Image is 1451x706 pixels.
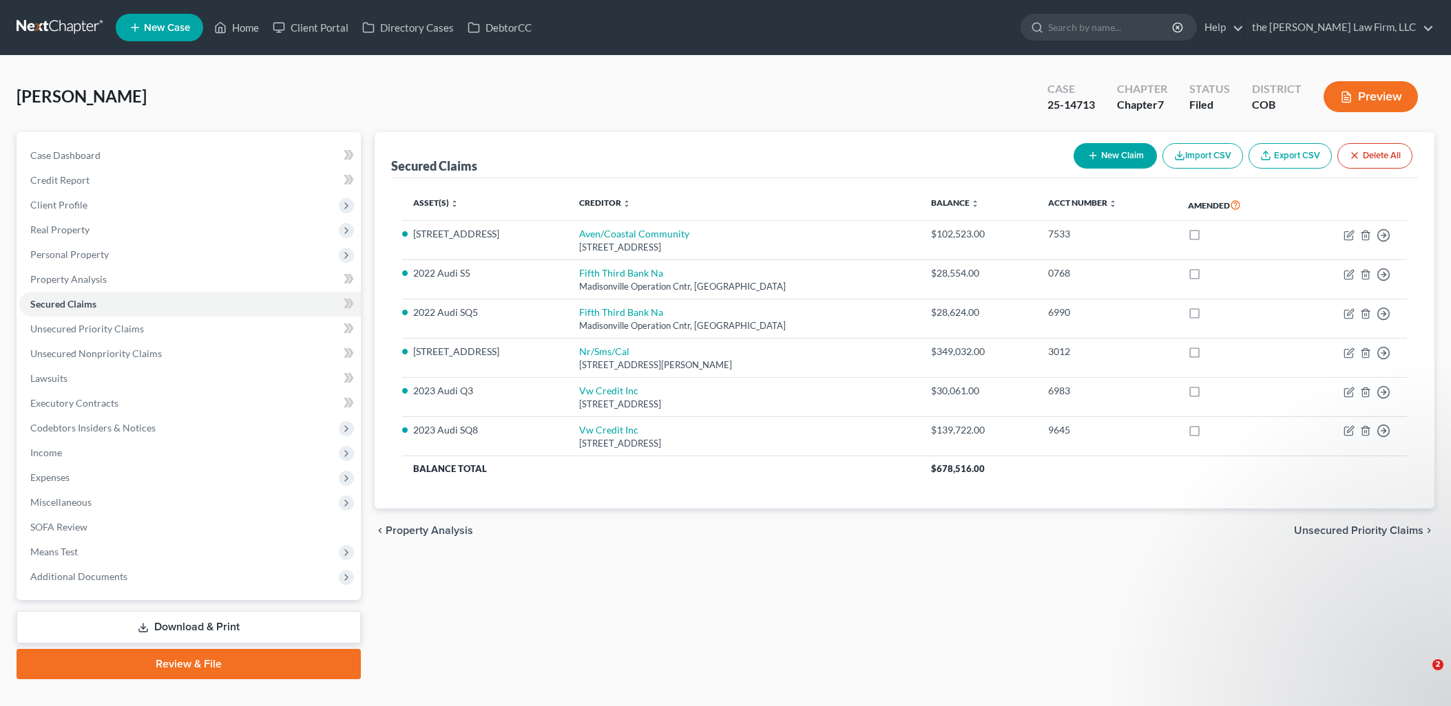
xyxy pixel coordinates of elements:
[19,267,361,292] a: Property Analysis
[355,15,461,40] a: Directory Cases
[579,385,638,396] a: Vw Credit Inc
[1048,423,1166,437] div: 9645
[30,372,67,384] span: Lawsuits
[931,463,985,474] span: $678,516.00
[579,424,638,436] a: Vw Credit Inc
[19,515,361,539] a: SOFA Review
[1048,227,1166,241] div: 7533
[30,248,109,260] span: Personal Property
[1337,143,1412,169] button: Delete All
[30,496,92,508] span: Miscellaneous
[19,143,361,168] a: Case Dashboard
[375,525,473,536] button: chevron_left Property Analysis
[1404,659,1437,692] iframe: Intercom live chat
[931,266,1025,280] div: $28,554.00
[413,384,558,398] li: 2023 Audi Q3
[30,224,90,235] span: Real Property
[413,266,558,280] li: 2022 Audi S5
[1432,659,1443,670] span: 2
[391,158,477,174] div: Secured Claims
[1117,81,1167,97] div: Chapter
[931,345,1025,359] div: $349,032.00
[1423,525,1434,536] i: chevron_right
[1048,266,1166,280] div: 0768
[931,197,979,208] a: Balance unfold_more
[579,197,631,208] a: Creditor unfold_more
[413,345,558,359] li: [STREET_ADDRESS]
[413,227,558,241] li: [STREET_ADDRESS]
[17,649,361,679] a: Review & File
[579,398,909,411] div: [STREET_ADDRESS]
[1198,15,1244,40] a: Help
[1048,197,1117,208] a: Acct Number unfold_more
[30,199,87,211] span: Client Profile
[30,298,96,310] span: Secured Claims
[375,525,386,536] i: chevron_left
[1158,98,1164,111] span: 7
[19,292,361,317] a: Secured Claims
[1252,97,1302,113] div: COB
[579,359,909,372] div: [STREET_ADDRESS][PERSON_NAME]
[579,280,909,293] div: Madisonville Operation Cntr, [GEOGRAPHIC_DATA]
[30,323,144,334] span: Unsecured Priority Claims
[579,241,909,254] div: [STREET_ADDRESS]
[1048,306,1166,319] div: 6990
[30,471,70,483] span: Expenses
[30,149,101,161] span: Case Dashboard
[579,437,909,450] div: [STREET_ADDRESS]
[931,306,1025,319] div: $28,624.00
[30,521,87,533] span: SOFA Review
[1109,200,1117,208] i: unfold_more
[17,86,147,106] span: [PERSON_NAME]
[207,15,266,40] a: Home
[579,319,909,332] div: Madisonville Operation Cntr, [GEOGRAPHIC_DATA]
[1048,384,1166,398] div: 6983
[579,306,663,318] a: Fifth Third Bank Na
[579,267,663,279] a: Fifth Third Bank Na
[1047,81,1095,97] div: Case
[19,366,361,391] a: Lawsuits
[1189,97,1230,113] div: Filed
[413,423,558,437] li: 2023 Audi SQ8
[1294,525,1423,536] span: Unsecured Priority Claims
[30,570,127,582] span: Additional Documents
[1048,14,1174,40] input: Search by name...
[413,306,558,319] li: 2022 Audi SQ5
[19,317,361,341] a: Unsecured Priority Claims
[413,197,459,208] a: Asset(s) unfold_more
[1047,97,1095,113] div: 25-14713
[931,423,1025,437] div: $139,722.00
[461,15,539,40] a: DebtorCC
[1117,97,1167,113] div: Chapter
[19,341,361,366] a: Unsecured Nonpriority Claims
[971,200,979,208] i: unfold_more
[402,456,921,481] th: Balance Total
[30,174,90,186] span: Credit Report
[30,546,78,557] span: Means Test
[30,273,107,285] span: Property Analysis
[1252,81,1302,97] div: District
[450,200,459,208] i: unfold_more
[30,347,162,359] span: Unsecured Nonpriority Claims
[30,397,118,409] span: Executory Contracts
[1074,143,1157,169] button: New Claim
[1048,345,1166,359] div: 3012
[931,227,1025,241] div: $102,523.00
[144,23,190,33] span: New Case
[266,15,355,40] a: Client Portal
[386,525,473,536] span: Property Analysis
[30,422,156,434] span: Codebtors Insiders & Notices
[931,384,1025,398] div: $30,061.00
[1177,189,1293,221] th: Amended
[1324,81,1418,112] button: Preview
[579,345,629,357] a: Nr/Sms/Cal
[1294,525,1434,536] button: Unsecured Priority Claims chevron_right
[1162,143,1243,169] button: Import CSV
[579,228,689,239] a: Aven/Coastal Community
[1245,15,1434,40] a: the [PERSON_NAME] Law Firm, LLC
[1249,143,1332,169] a: Export CSV
[17,611,361,643] a: Download & Print
[1189,81,1230,97] div: Status
[19,168,361,193] a: Credit Report
[623,200,631,208] i: unfold_more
